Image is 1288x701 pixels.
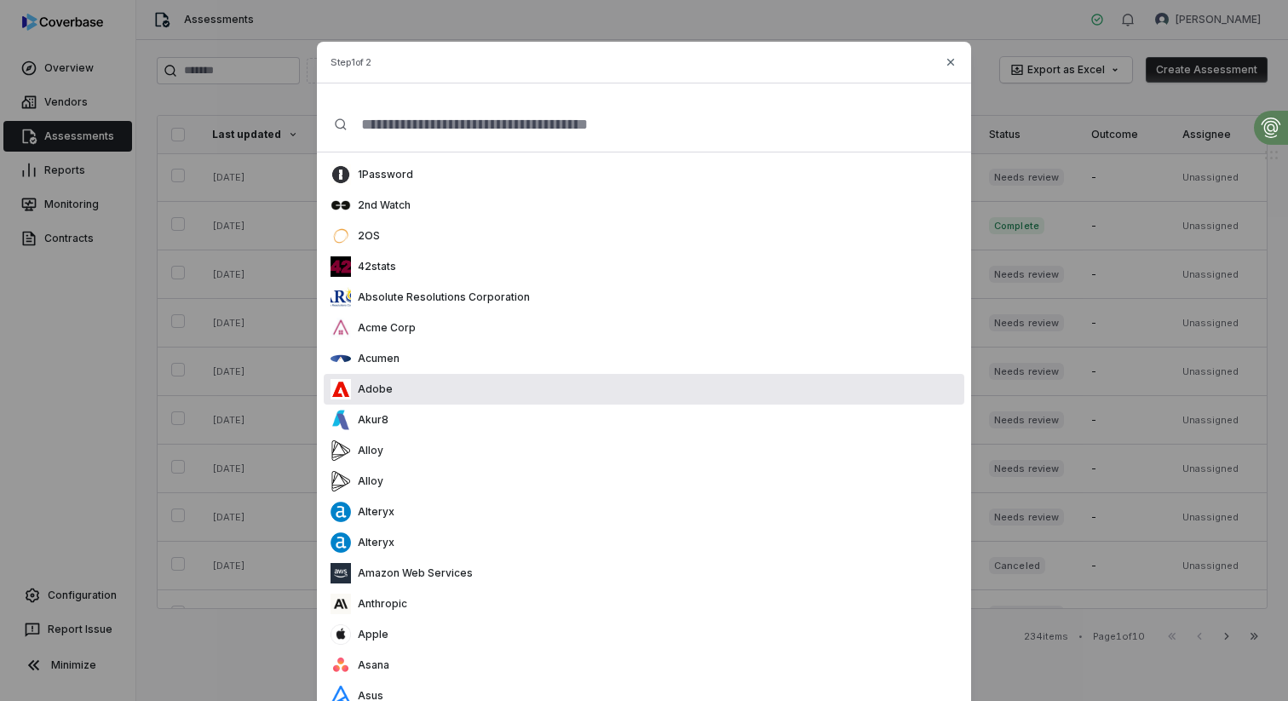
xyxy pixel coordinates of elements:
p: Acumen [351,352,400,365]
p: Akur8 [351,413,388,427]
p: Alloy [351,444,383,457]
p: Amazon Web Services [351,566,473,580]
p: 2OS [351,229,380,243]
p: Apple [351,628,388,641]
p: Asana [351,658,389,672]
p: Alteryx [351,536,394,549]
p: Acme Corp [351,321,416,335]
p: Adobe [351,382,393,396]
p: Absolute Resolutions Corporation [351,290,530,304]
p: Anthropic [351,597,407,611]
p: 1Password [351,168,413,181]
p: Alloy [351,474,383,488]
span: Step 1 of 2 [331,56,371,69]
p: 42stats [351,260,396,273]
p: 2nd Watch [351,198,411,212]
p: Alteryx [351,505,394,519]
